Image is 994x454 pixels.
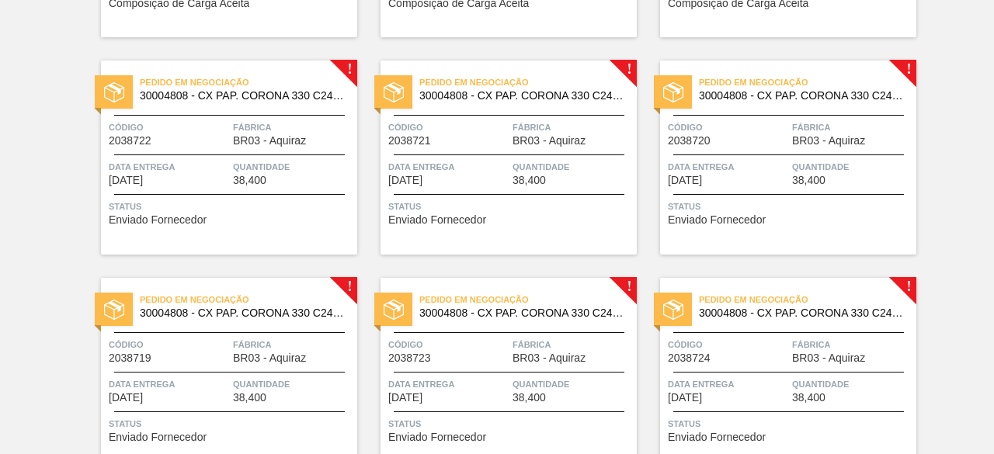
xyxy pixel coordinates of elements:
span: Data entrega [668,376,788,392]
span: 38,400 [792,175,825,186]
span: Código [388,337,509,352]
span: 38,400 [792,392,825,404]
span: 29/10/2025 [109,175,143,186]
span: Quantidade [792,376,912,392]
span: 01/11/2025 [109,392,143,404]
span: Quantidade [233,159,353,175]
a: !statusPedido em Negociação30004808 - CX PAP. CORONA 330 C24 WAVECódigo2038722FábricaBR03 - Aquir... [78,61,357,255]
span: Status [668,199,912,214]
img: status [104,82,124,102]
img: status [663,82,683,102]
span: Quantidade [513,376,633,392]
span: BR03 - Aquiraz [513,135,586,147]
span: 30004808 - CX PAP. CORONA 330 C24 WAVE [419,90,624,102]
span: Código [388,120,509,135]
span: Quantidade [233,376,353,392]
span: Enviado Fornecedor [388,431,486,443]
span: Pedido em Negociação [140,75,357,90]
span: Enviado Fornecedor [109,214,207,226]
span: Pedido em Negociação [419,75,637,90]
span: Enviado Fornecedor [388,214,486,226]
span: BR03 - Aquiraz [792,352,865,364]
span: 2038724 [668,352,711,364]
span: 2038722 [109,135,151,147]
span: Enviado Fornecedor [668,214,766,226]
span: 2038721 [388,135,431,147]
span: Data entrega [109,376,229,392]
span: Enviado Fornecedor [109,431,207,443]
span: Status [388,199,633,214]
img: status [663,300,683,320]
span: 2038723 [388,352,431,364]
img: status [104,300,124,320]
span: 38,400 [513,392,546,404]
span: Fábrica [513,337,633,352]
span: Fábrica [513,120,633,135]
span: Status [109,199,353,214]
span: Código [109,120,229,135]
span: 30004808 - CX PAP. CORONA 330 C24 WAVE [699,307,904,319]
span: Fábrica [792,120,912,135]
span: 31/10/2025 [668,175,702,186]
span: 30004808 - CX PAP. CORONA 330 C24 WAVE [699,90,904,102]
span: 04/11/2025 [668,392,702,404]
span: Status [109,416,353,431]
span: Fábrica [233,337,353,352]
span: 30004808 - CX PAP. CORONA 330 C24 WAVE [140,307,345,319]
span: 30/10/2025 [388,175,422,186]
a: !statusPedido em Negociação30004808 - CX PAP. CORONA 330 C24 WAVECódigo2038721FábricaBR03 - Aquir... [357,61,637,255]
img: status [384,82,404,102]
span: 2038720 [668,135,711,147]
span: BR03 - Aquiraz [233,135,306,147]
span: Quantidade [792,159,912,175]
span: Pedido em Negociação [699,292,916,307]
span: 38,400 [233,392,266,404]
span: Código [109,337,229,352]
span: BR03 - Aquiraz [513,352,586,364]
span: Status [668,416,912,431]
span: Código [668,120,788,135]
span: Pedido em Negociação [419,292,637,307]
span: Data entrega [668,159,788,175]
img: status [384,300,404,320]
span: Data entrega [388,376,509,392]
span: BR03 - Aquiraz [792,135,865,147]
span: 38,400 [513,175,546,186]
span: Status [388,416,633,431]
span: Pedido em Negociação [699,75,916,90]
span: 38,400 [233,175,266,186]
span: Fábrica [792,337,912,352]
span: Código [668,337,788,352]
a: !statusPedido em Negociação30004808 - CX PAP. CORONA 330 C24 WAVECódigo2038720FábricaBR03 - Aquir... [637,61,916,255]
span: Data entrega [388,159,509,175]
span: Enviado Fornecedor [668,431,766,443]
span: BR03 - Aquiraz [233,352,306,364]
span: 30004808 - CX PAP. CORONA 330 C24 WAVE [419,307,624,319]
span: 2038719 [109,352,151,364]
span: 03/11/2025 [388,392,422,404]
span: Data entrega [109,159,229,175]
span: 30004808 - CX PAP. CORONA 330 C24 WAVE [140,90,345,102]
span: Quantidade [513,159,633,175]
span: Pedido em Negociação [140,292,357,307]
span: Fábrica [233,120,353,135]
